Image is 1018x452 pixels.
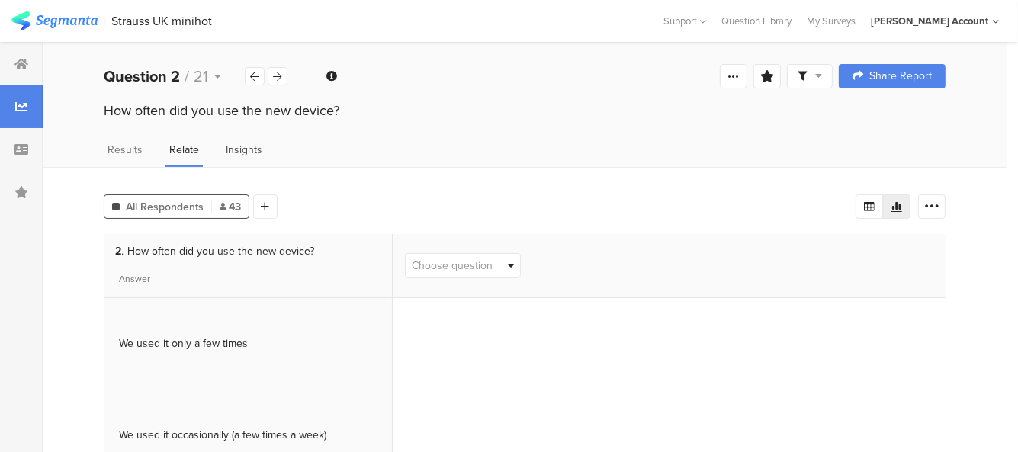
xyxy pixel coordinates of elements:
a: Question Library [714,14,799,28]
span: Results [108,142,143,158]
span: How often did you use the new device? [127,243,314,259]
span: 43 [220,199,241,215]
div: Support [663,9,706,33]
span: Choose question [412,258,493,274]
span: 21 [194,65,208,88]
div: We used it only a few times [119,335,248,351]
span: / [185,65,189,88]
span: All Respondents [126,199,204,215]
div: We used it occasionally (a few times a week) [119,427,326,443]
div: Strauss UK minihot [112,14,213,28]
span: Share Report [869,71,932,82]
div: How often did you use the new device? [104,101,946,120]
span: Relate [169,142,199,158]
div: | [104,12,106,30]
a: My Surveys [799,14,863,28]
div: [PERSON_NAME] Account [871,14,988,28]
span: Answer [119,272,150,286]
span: Insights [226,142,262,158]
img: segmanta logo [11,11,98,30]
span: . [121,243,124,259]
span: 2 [115,243,124,259]
b: Question 2 [104,65,180,88]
